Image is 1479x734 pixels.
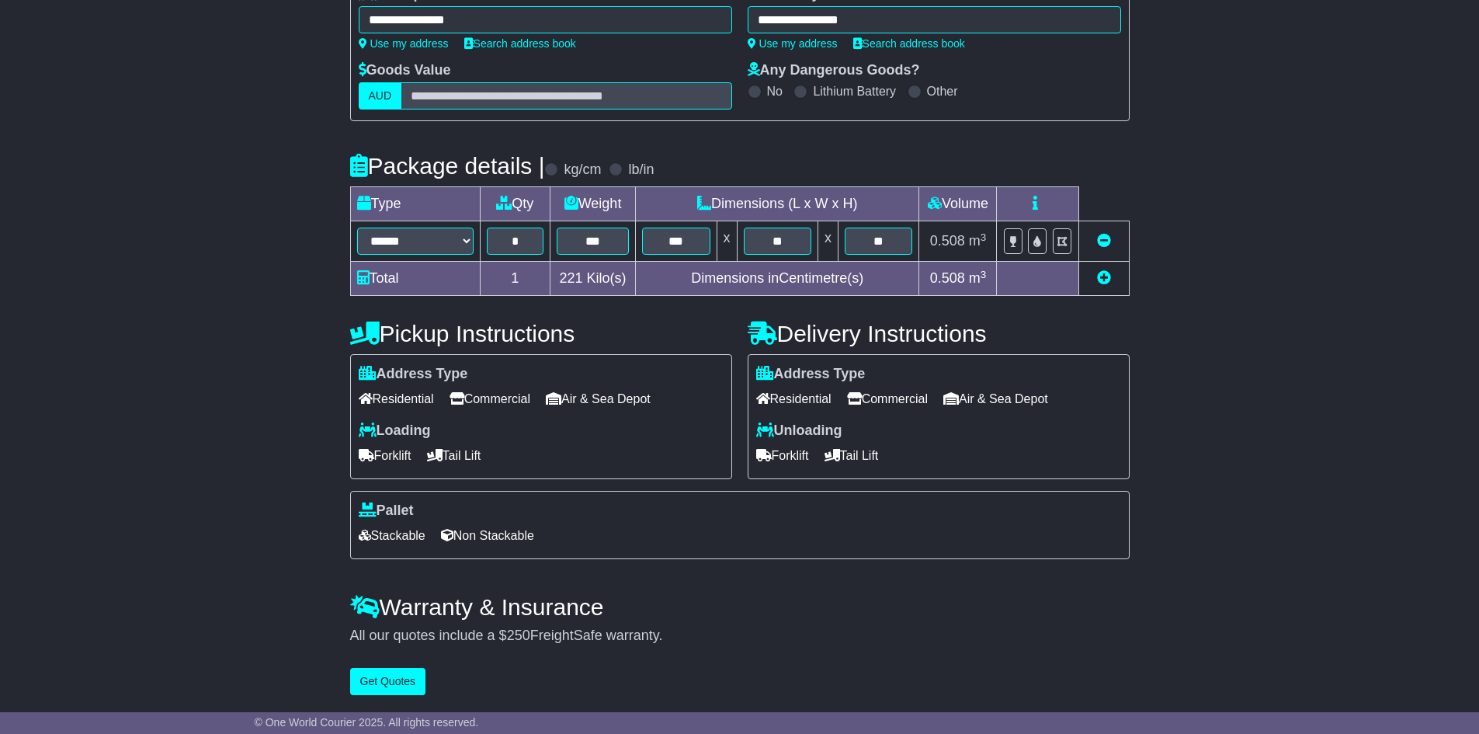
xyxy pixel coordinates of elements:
[1097,233,1111,249] a: Remove this item
[717,221,737,262] td: x
[748,321,1130,346] h4: Delivery Instructions
[359,503,414,520] label: Pallet
[560,270,583,286] span: 221
[441,524,534,548] span: Non Stackable
[748,37,838,50] a: Use my address
[359,366,468,383] label: Address Type
[359,444,411,468] span: Forklift
[427,444,481,468] span: Tail Lift
[359,37,449,50] a: Use my address
[756,366,866,383] label: Address Type
[546,387,651,411] span: Air & Sea Depot
[919,187,997,221] td: Volume
[756,387,832,411] span: Residential
[359,82,402,110] label: AUD
[255,716,479,729] span: © One World Courier 2025. All rights reserved.
[930,270,965,286] span: 0.508
[350,153,545,179] h4: Package details |
[981,231,987,243] sup: 3
[943,387,1048,411] span: Air & Sea Depot
[981,269,987,280] sup: 3
[350,594,1130,620] h4: Warranty & Insurance
[507,628,530,643] span: 250
[350,668,426,695] button: Get Quotes
[969,270,987,286] span: m
[756,444,809,468] span: Forklift
[748,62,920,79] label: Any Dangerous Goods?
[767,84,783,99] label: No
[825,444,879,468] span: Tail Lift
[847,387,928,411] span: Commercial
[480,262,550,296] td: 1
[813,84,896,99] label: Lithium Battery
[930,233,965,249] span: 0.508
[359,524,425,548] span: Stackable
[636,187,919,221] td: Dimensions (L x W x H)
[628,162,654,179] label: lb/in
[969,233,987,249] span: m
[450,387,530,411] span: Commercial
[359,62,451,79] label: Goods Value
[550,262,636,296] td: Kilo(s)
[550,187,636,221] td: Weight
[350,187,480,221] td: Type
[1097,270,1111,286] a: Add new item
[359,423,431,440] label: Loading
[927,84,958,99] label: Other
[350,628,1130,645] div: All our quotes include a $ FreightSafe warranty.
[564,162,601,179] label: kg/cm
[636,262,919,296] td: Dimensions in Centimetre(s)
[853,37,965,50] a: Search address book
[464,37,576,50] a: Search address book
[818,221,838,262] td: x
[359,387,434,411] span: Residential
[756,423,842,440] label: Unloading
[480,187,550,221] td: Qty
[350,321,732,346] h4: Pickup Instructions
[350,262,480,296] td: Total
